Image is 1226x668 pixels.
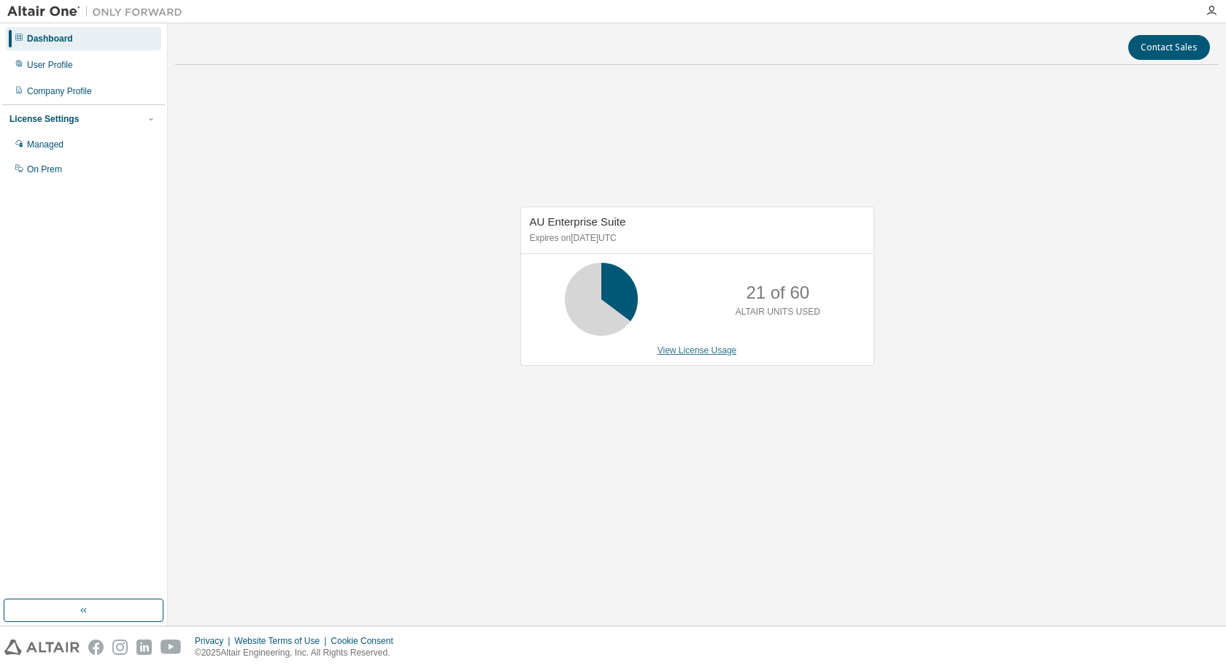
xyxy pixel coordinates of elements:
[27,59,73,71] div: User Profile
[27,139,63,150] div: Managed
[195,635,234,647] div: Privacy
[161,640,182,655] img: youtube.svg
[27,164,62,175] div: On Prem
[530,232,861,245] p: Expires on [DATE] UTC
[136,640,152,655] img: linkedin.svg
[746,280,809,305] p: 21 of 60
[7,4,190,19] img: Altair One
[112,640,128,655] img: instagram.svg
[195,647,402,659] p: © 2025 Altair Engineering, Inc. All Rights Reserved.
[27,33,73,45] div: Dashboard
[331,635,401,647] div: Cookie Consent
[530,215,626,228] span: AU Enterprise Suite
[88,640,104,655] img: facebook.svg
[27,85,92,97] div: Company Profile
[9,113,79,125] div: License Settings
[4,640,80,655] img: altair_logo.svg
[1128,35,1210,60] button: Contact Sales
[736,306,820,318] p: ALTAIR UNITS USED
[234,635,331,647] div: Website Terms of Use
[658,345,737,356] a: View License Usage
